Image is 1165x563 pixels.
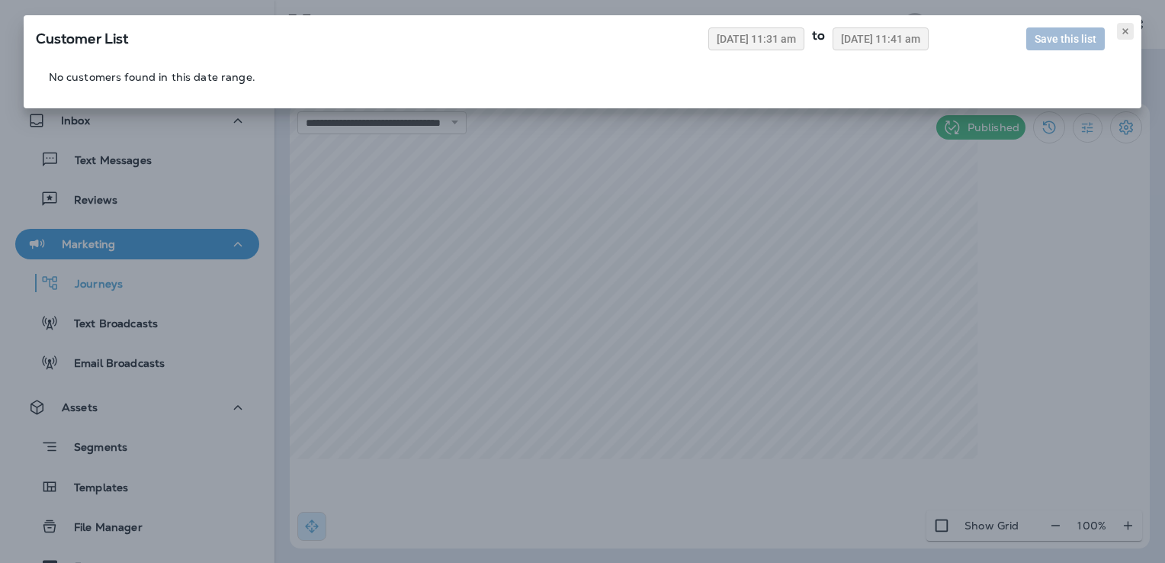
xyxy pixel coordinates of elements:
button: [DATE] 11:41 am [833,27,929,50]
span: SQL [36,30,129,47]
span: [DATE] 11:31 am [717,34,796,44]
div: to [804,27,833,50]
span: Save this list [1035,34,1096,44]
button: Save this list [1026,27,1105,50]
span: [DATE] 11:41 am [841,34,920,44]
td: No customers found in this date range. [48,70,256,84]
button: [DATE] 11:31 am [708,27,804,50]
